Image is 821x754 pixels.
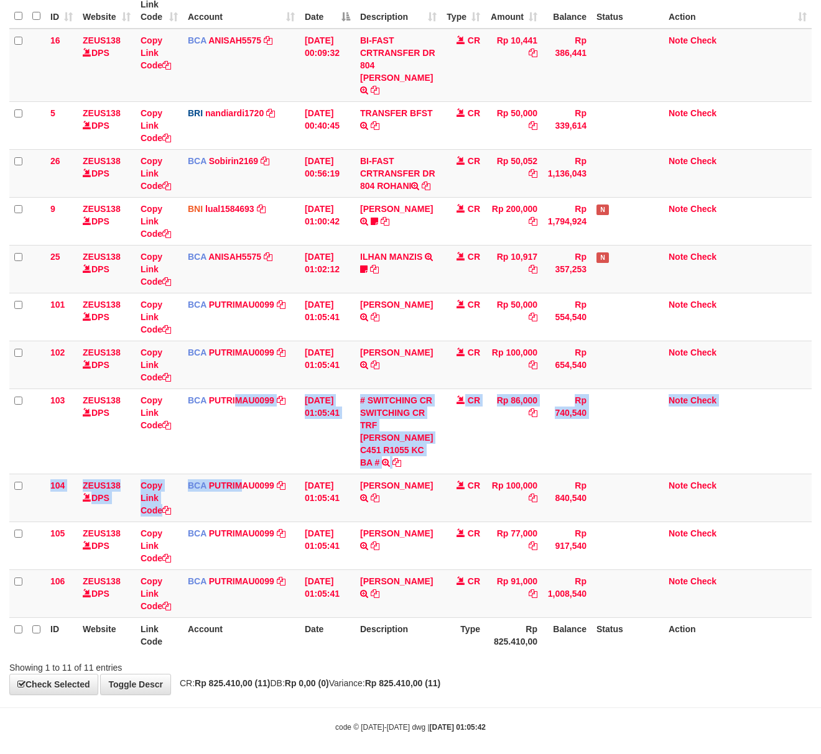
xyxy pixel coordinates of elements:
[188,480,206,490] span: BCA
[669,108,688,118] a: Note
[209,300,274,310] a: PUTRIMAU0099
[468,300,480,310] span: CR
[83,480,121,490] a: ZEUS138
[468,576,480,586] span: CR
[485,388,542,474] td: Rp 86,000
[83,204,121,214] a: ZEUS138
[300,522,355,569] td: [DATE] 01:05:41
[261,156,269,166] a: Copy Sobirin2169 to clipboard
[430,723,486,732] strong: [DATE] 01:05:42
[664,617,812,653] th: Action
[355,29,442,102] td: BI-FAST CRTRANSFER DR 804 [PERSON_NAME]
[669,347,688,357] a: Note
[83,528,121,538] a: ZEUS138
[50,528,65,538] span: 105
[669,528,688,538] a: Note
[468,480,480,490] span: CR
[83,300,121,310] a: ZEUS138
[360,204,433,214] a: [PERSON_NAME]
[690,395,717,405] a: Check
[78,474,136,522] td: DPS
[188,108,203,118] span: BRI
[542,293,591,341] td: Rp 554,540
[50,108,55,118] span: 5
[669,156,688,166] a: Note
[141,395,171,430] a: Copy Link Code
[360,480,433,490] a: [PERSON_NAME]
[485,341,542,388] td: Rp 100,000
[83,252,121,262] a: ZEUS138
[300,149,355,197] td: [DATE] 00:56:19
[371,85,379,95] a: Copy BI-FAST CRTRANSFER DR 804 AGUS SALIM to clipboard
[529,493,537,503] a: Copy Rp 100,000 to clipboard
[669,300,688,310] a: Note
[83,156,121,166] a: ZEUS138
[542,245,591,293] td: Rp 357,253
[529,216,537,226] a: Copy Rp 200,000 to clipboard
[422,181,430,191] a: Copy BI-FAST CRTRANSFER DR 804 ROHANI to clipboard
[371,493,379,503] a: Copy RIDHO RAHMAT WIJAY to clipboard
[355,617,442,653] th: Description
[78,522,136,569] td: DPS
[50,204,55,214] span: 9
[485,197,542,245] td: Rp 200,000
[690,252,717,262] a: Check
[529,408,537,418] a: Copy Rp 86,000 to clipboard
[141,35,171,70] a: Copy Link Code
[690,108,717,118] a: Check
[141,576,171,611] a: Copy Link Code
[50,576,65,586] span: 106
[78,197,136,245] td: DPS
[529,48,537,58] a: Copy Rp 10,441 to clipboard
[371,589,379,599] a: Copy ALDY FIRDIAWAN to clipboard
[141,204,171,239] a: Copy Link Code
[277,347,285,357] a: Copy PUTRIMAU0099 to clipboard
[78,293,136,341] td: DPS
[83,35,121,45] a: ZEUS138
[78,29,136,102] td: DPS
[277,480,285,490] a: Copy PUTRIMAU0099 to clipboard
[209,528,274,538] a: PUTRIMAU0099
[188,347,206,357] span: BCA
[690,300,717,310] a: Check
[300,474,355,522] td: [DATE] 01:05:41
[300,245,355,293] td: [DATE] 01:02:12
[285,678,329,688] strong: Rp 0,00 (0)
[208,35,261,45] a: ANISAH5575
[669,204,688,214] a: Note
[300,569,355,617] td: [DATE] 01:05:41
[50,347,65,357] span: 102
[188,204,203,214] span: BNI
[529,360,537,370] a: Copy Rp 100,000 to clipboard
[45,617,78,653] th: ID
[690,156,717,166] a: Check
[188,576,206,586] span: BCA
[50,395,65,405] span: 103
[542,101,591,149] td: Rp 339,614
[468,35,480,45] span: CR
[669,252,688,262] a: Note
[371,312,379,322] a: Copy DENI SETIAWAN to clipboard
[529,541,537,551] a: Copy Rp 77,000 to clipboard
[596,252,609,263] span: Has Note
[485,569,542,617] td: Rp 91,000
[78,101,136,149] td: DPS
[300,388,355,474] td: [DATE] 01:05:41
[78,149,136,197] td: DPS
[136,617,183,653] th: Link Code
[371,541,379,551] a: Copy ALEK ALFIAN to clipboard
[542,341,591,388] td: Rp 654,540
[300,293,355,341] td: [DATE] 01:05:41
[669,35,688,45] a: Note
[365,678,440,688] strong: Rp 825.410,00 (11)
[468,395,480,405] span: CR
[266,108,275,118] a: Copy nandiardi1720 to clipboard
[257,204,266,214] a: Copy lual1584693 to clipboard
[690,35,717,45] a: Check
[277,528,285,538] a: Copy PUTRIMAU0099 to clipboard
[485,149,542,197] td: Rp 50,052
[381,216,389,226] a: Copy IVAN ASHARI RITONGA to clipboard
[669,395,688,405] a: Note
[264,252,272,262] a: Copy ANISAH5575 to clipboard
[277,300,285,310] a: Copy PUTRIMAU0099 to clipboard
